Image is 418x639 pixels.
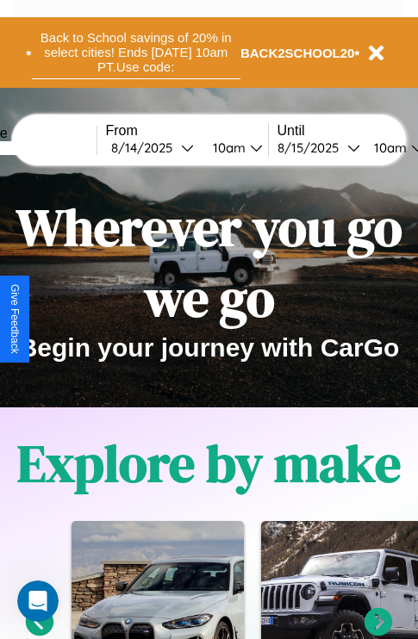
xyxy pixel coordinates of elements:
[278,140,347,156] div: 8 / 15 / 2025
[32,26,240,79] button: Back to School savings of 20% in select cities! Ends [DATE] 10am PT.Use code:
[17,580,59,622] iframe: Intercom live chat
[204,140,250,156] div: 10am
[365,140,411,156] div: 10am
[111,140,181,156] div: 8 / 14 / 2025
[106,123,268,139] label: From
[106,139,199,157] button: 8/14/2025
[9,284,21,354] div: Give Feedback
[240,46,355,60] b: BACK2SCHOOL20
[199,139,268,157] button: 10am
[17,428,401,499] h1: Explore by make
